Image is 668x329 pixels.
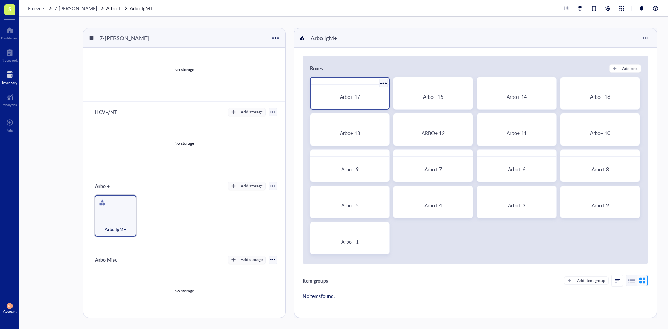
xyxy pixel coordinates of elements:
[96,32,152,44] div: 7-[PERSON_NAME]
[590,130,610,136] span: Arbo+ 10
[2,69,17,85] a: Inventory
[591,202,609,209] span: Arbo+ 2
[7,128,13,132] div: Add
[54,5,97,12] span: 7-[PERSON_NAME]
[241,257,263,263] div: Add storage
[507,130,527,136] span: Arbo+ 11
[241,109,263,115] div: Add storage
[8,5,11,13] span: S
[2,58,18,62] div: Notebook
[622,65,638,72] div: Add box
[228,182,266,190] button: Add storage
[241,183,263,189] div: Add storage
[174,288,194,294] div: No storage
[591,166,609,173] span: Arbo+ 8
[508,166,525,173] span: Arbo+ 6
[308,32,349,44] div: Arbo IgM+
[1,36,18,40] div: Dashboard
[577,277,605,284] div: Add item group
[105,226,126,233] span: Arbo IgM+
[106,5,154,12] a: Arbo +Arbo IgM+
[609,64,641,73] button: Add box
[303,292,335,300] div: No items found.
[92,107,134,117] div: HCV -/NT
[424,166,442,173] span: Arbo+ 7
[303,277,328,284] div: Item groups
[341,166,359,173] span: Arbo+ 9
[28,5,53,12] a: Freezers
[92,255,134,265] div: Arbo Misc
[54,5,105,12] a: 7-[PERSON_NAME]
[174,66,194,73] div: No storage
[564,276,609,285] button: Add item group
[2,80,17,85] div: Inventory
[3,92,17,107] a: Analytics
[1,25,18,40] a: Dashboard
[8,305,11,307] span: GU
[422,130,445,136] span: ARBO+ 12
[341,202,359,209] span: Arbo+ 5
[507,93,527,100] span: Arbo+ 14
[508,202,525,209] span: Arbo+ 3
[340,93,360,100] span: Arbo+ 17
[92,181,134,191] div: Arbo +
[340,130,360,136] span: Arbo+ 13
[424,202,442,209] span: Arbo+ 4
[228,108,266,116] button: Add storage
[3,103,17,107] div: Analytics
[228,256,266,264] button: Add storage
[2,47,18,62] a: Notebook
[28,5,45,12] span: Freezers
[341,238,359,245] span: Arbo+ 1
[310,64,323,73] div: Boxes
[590,93,610,100] span: Arbo+ 16
[423,93,443,100] span: Arbo+ 15
[174,140,194,147] div: No storage
[3,309,17,313] div: Account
